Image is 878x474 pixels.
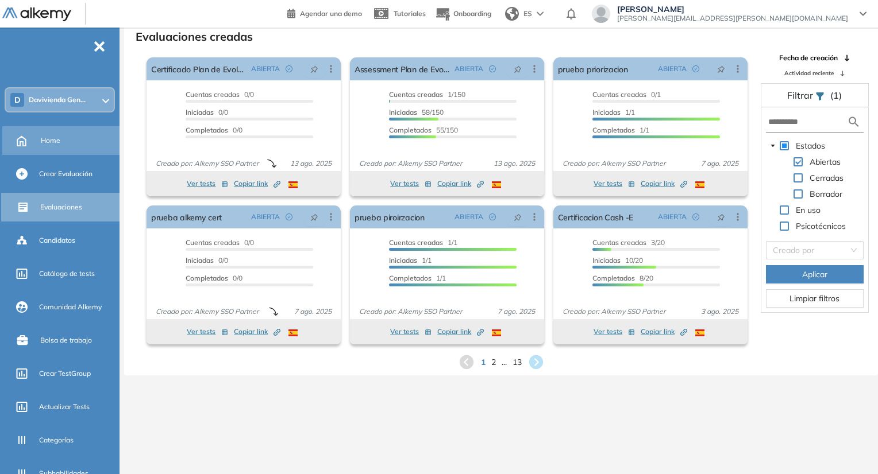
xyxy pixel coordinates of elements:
[847,115,861,129] img: search icon
[513,356,522,368] span: 13
[641,327,687,337] span: Copiar link
[810,157,841,167] span: Abiertas
[770,143,776,149] span: caret-down
[810,189,842,199] span: Borrador
[592,90,646,99] span: Cuentas creadas
[355,306,467,317] span: Creado por: Alkemy SSO Partner
[717,64,725,73] span: pushpin
[389,108,444,116] span: 58/150
[389,108,417,116] span: Iniciadas
[592,238,665,247] span: 3/20
[489,158,540,169] span: 13 ago. 2025
[437,177,484,191] button: Copiar link
[29,95,86,104] span: Davivienda Gen...
[389,256,432,265] span: 1/1
[186,126,242,134] span: 0/0
[389,274,446,282] span: 1/1
[692,213,699,220] span: check-circle
[355,158,467,169] span: Creado por: Alkemy SSO Partner
[186,256,214,265] span: Iniciadas
[39,435,74,445] span: Categorías
[186,274,228,282] span: Completados
[453,9,491,18] span: Onboarding
[302,60,327,78] button: pushpin
[794,219,848,233] span: Psicotécnicos
[437,178,484,189] span: Copiar link
[592,108,635,116] span: 1/1
[717,212,725,222] span: pushpin
[310,64,318,73] span: pushpin
[389,126,458,134] span: 55/150
[790,292,840,305] span: Limpiar filtros
[187,325,228,339] button: Ver tests
[558,306,670,317] span: Creado por: Alkemy SSO Partner
[389,274,432,282] span: Completados
[41,135,60,146] span: Home
[514,64,522,73] span: pushpin
[830,88,842,102] span: (1)
[594,177,635,191] button: Ver tests
[708,60,734,78] button: pushpin
[300,9,362,18] span: Agendar una demo
[40,335,92,345] span: Bolsa de trabajo
[186,256,228,265] span: 0/0
[481,356,486,368] span: 1
[455,64,483,74] span: ABIERTA
[641,177,687,191] button: Copiar link
[502,356,507,368] span: ...
[807,155,843,169] span: Abiertas
[594,325,635,339] button: Ver tests
[390,325,432,339] button: Ver tests
[802,268,827,281] span: Aplicar
[796,205,821,215] span: En uso
[151,205,222,228] a: prueba alkemy cert
[288,329,298,336] img: ESP
[136,30,253,44] h3: Evaluaciones creadas
[641,178,687,189] span: Copiar link
[696,306,743,317] span: 3 ago. 2025
[491,356,496,368] span: 2
[558,158,670,169] span: Creado por: Alkemy SSO Partner
[695,181,704,188] img: ESP
[641,325,687,339] button: Copiar link
[537,11,544,16] img: arrow
[355,205,425,228] a: prueba piroirzacion
[708,208,734,226] button: pushpin
[286,213,292,220] span: check-circle
[592,274,635,282] span: Completados
[14,95,21,104] span: D
[779,53,838,63] span: Fecha de creación
[695,329,704,336] img: ESP
[558,57,628,80] a: prueba priorizacion
[696,158,743,169] span: 7 ago. 2025
[796,221,846,231] span: Psicotécnicos
[40,202,82,212] span: Evaluaciones
[39,269,95,279] span: Catálogo de tests
[286,65,292,72] span: check-circle
[617,14,848,23] span: [PERSON_NAME][EMAIL_ADDRESS][PERSON_NAME][DOMAIN_NAME]
[492,329,501,336] img: ESP
[288,181,298,188] img: ESP
[355,57,450,80] a: Assessment Plan de Evolución Profesional
[151,158,263,169] span: Creado por: Alkemy SSO Partner
[489,65,496,72] span: check-circle
[39,302,102,312] span: Comunidad Alkemy
[514,212,522,222] span: pushpin
[186,90,254,99] span: 0/0
[592,274,653,282] span: 8/20
[151,57,247,80] a: Certificado Plan de Evolución Profesional
[592,108,621,116] span: Iniciadas
[787,90,815,101] span: Filtrar
[784,69,834,77] span: Actividad reciente
[234,325,280,339] button: Copiar link
[807,171,846,185] span: Cerradas
[455,212,483,222] span: ABIERTA
[592,256,621,265] span: Iniciadas
[592,238,646,247] span: Cuentas creadas
[794,139,827,153] span: Estados
[389,90,443,99] span: Cuentas creadas
[234,177,280,191] button: Copiar link
[389,238,443,247] span: Cuentas creadas
[394,9,426,18] span: Tutoriales
[287,6,362,20] a: Agendar una demo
